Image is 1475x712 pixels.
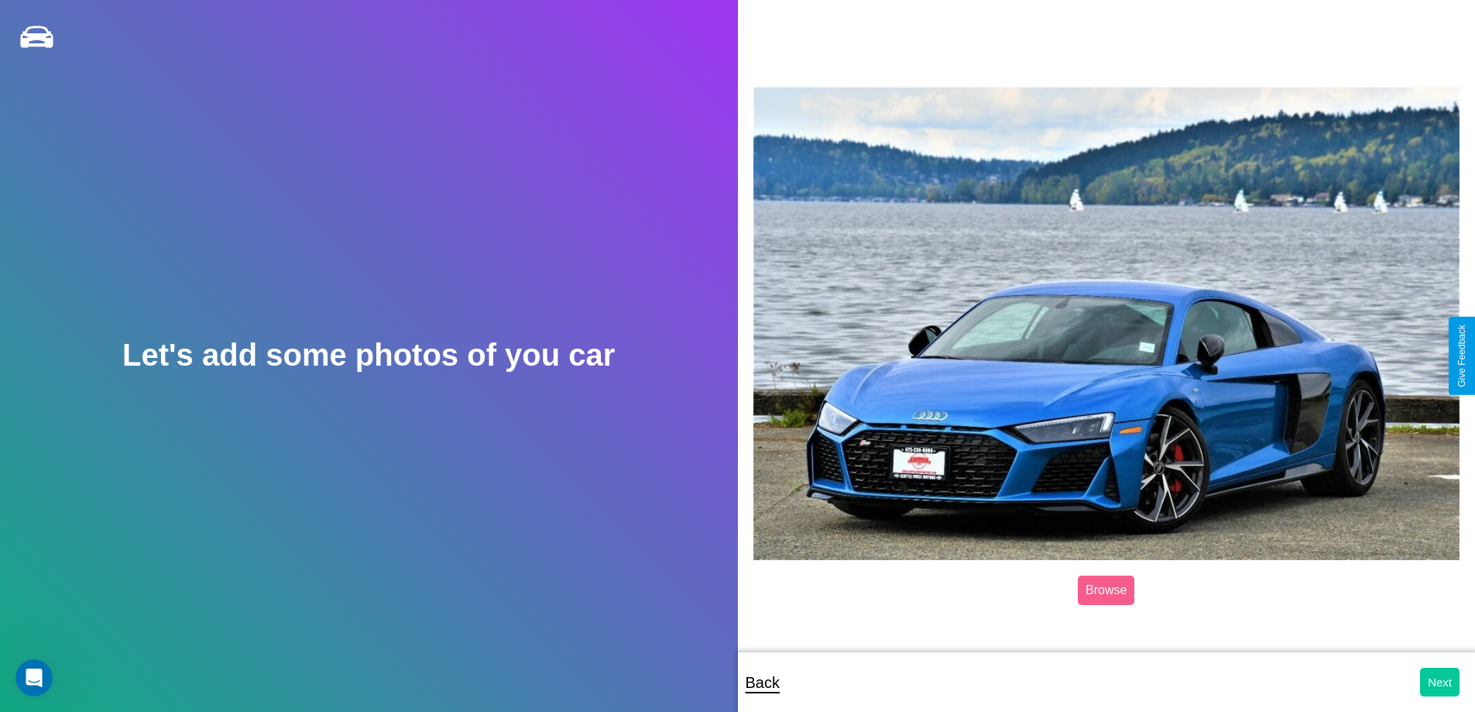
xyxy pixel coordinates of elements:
p: Back [746,669,780,697]
div: Give Feedback [1456,325,1467,387]
img: posted [753,87,1460,561]
h2: Let's add some photos of you car [122,338,615,373]
label: Browse [1078,576,1134,605]
button: Next [1420,668,1460,697]
iframe: Intercom live chat [15,659,53,697]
